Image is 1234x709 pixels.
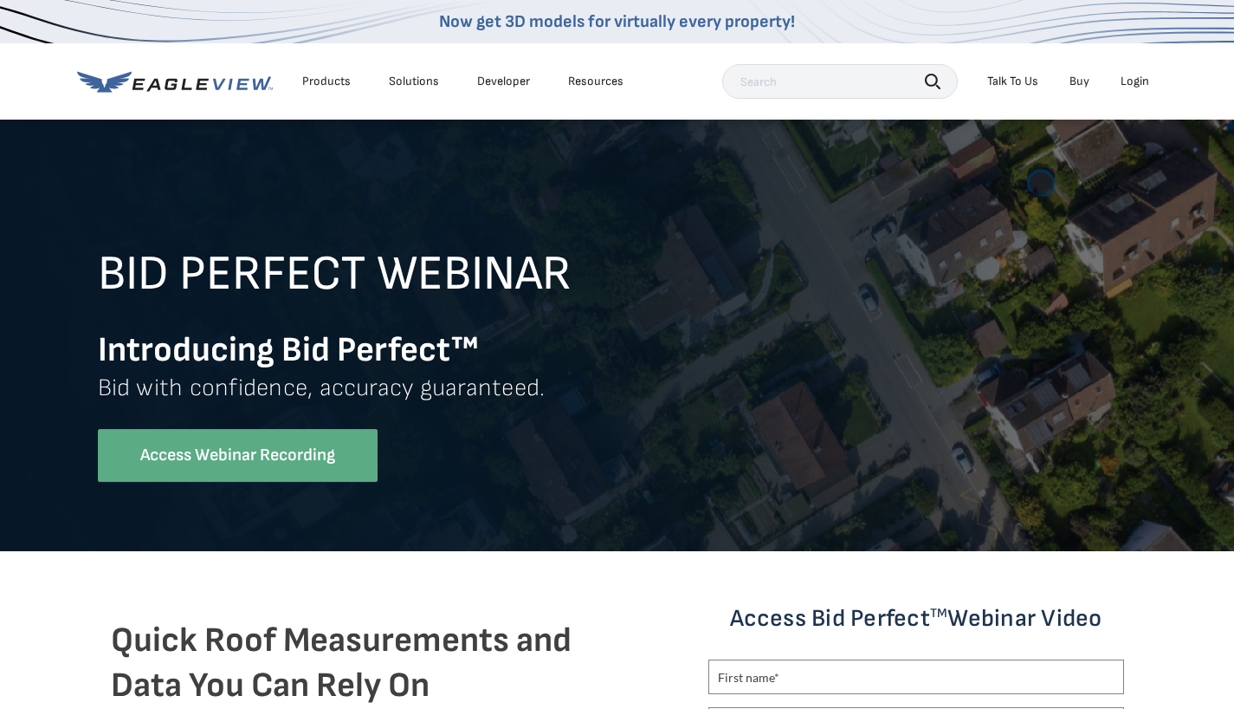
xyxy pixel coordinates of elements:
h3: Quick Roof Measurements and Data You Can Rely On [111,618,586,708]
input: First name* [708,660,1124,694]
h2: BID PERFECT WEBINAR [98,248,1137,328]
a: Access Webinar Recording [98,429,378,482]
a: Buy [1069,74,1089,89]
a: Developer [477,74,530,89]
div: Talk To Us [987,74,1038,89]
sup: TM [930,605,947,621]
input: Search [722,64,958,99]
span: Access Bid Perfect Webinar Video [730,604,1102,633]
h3: Introducing Bid Perfect™ [98,328,1137,373]
div: Solutions [389,74,439,89]
div: Products [302,74,351,89]
a: Now get 3D models for virtually every property! [439,11,795,32]
div: Resources [568,74,623,89]
div: Login [1121,74,1149,89]
p: Bid with confidence, accuracy guaranteed. [98,373,1137,429]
